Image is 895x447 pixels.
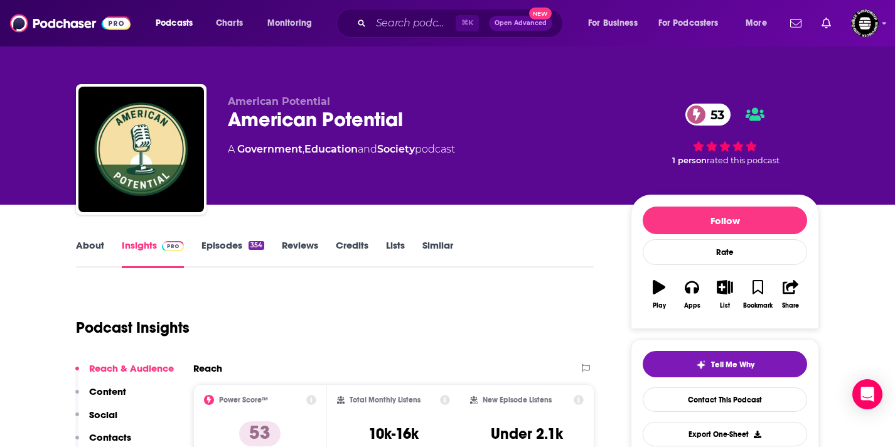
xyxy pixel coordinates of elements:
[456,15,479,31] span: ⌘ K
[851,9,879,37] button: Show profile menu
[720,302,730,310] div: List
[219,396,268,404] h2: Power Score™
[228,95,330,107] span: American Potential
[76,318,190,337] h1: Podcast Insights
[658,14,719,32] span: For Podcasters
[156,14,193,32] span: Podcasts
[371,13,456,33] input: Search podcasts, credits, & more...
[643,207,807,234] button: Follow
[237,143,303,155] a: Government
[696,360,706,370] img: tell me why sparkle
[529,8,552,19] span: New
[350,396,421,404] h2: Total Monthly Listens
[741,272,774,317] button: Bookmark
[75,362,174,385] button: Reach & Audience
[89,362,174,374] p: Reach & Audience
[303,143,304,155] span: ,
[774,272,807,317] button: Share
[709,272,741,317] button: List
[491,424,563,443] h3: Under 2.1k
[201,239,264,268] a: Episodes354
[76,239,104,268] a: About
[75,409,117,432] button: Social
[684,302,700,310] div: Apps
[782,302,799,310] div: Share
[147,13,209,33] button: open menu
[746,14,767,32] span: More
[259,13,328,33] button: open menu
[122,239,184,268] a: InsightsPodchaser Pro
[675,272,708,317] button: Apps
[358,143,377,155] span: and
[852,379,882,409] div: Open Intercom Messenger
[228,142,455,157] div: A podcast
[737,13,783,33] button: open menu
[643,387,807,412] a: Contact This Podcast
[707,156,780,165] span: rated this podcast
[631,95,819,173] div: 53 1 personrated this podcast
[193,362,222,374] h2: Reach
[698,104,731,126] span: 53
[588,14,638,32] span: For Business
[653,302,666,310] div: Play
[386,239,405,268] a: Lists
[249,241,264,250] div: 354
[89,431,131,443] p: Contacts
[78,87,204,212] img: American Potential
[89,385,126,397] p: Content
[851,9,879,37] img: User Profile
[650,13,737,33] button: open menu
[89,409,117,421] p: Social
[711,360,754,370] span: Tell Me Why
[267,14,312,32] span: Monitoring
[377,143,415,155] a: Society
[743,302,773,310] div: Bookmark
[75,385,126,409] button: Content
[282,239,318,268] a: Reviews
[643,422,807,446] button: Export One-Sheet
[162,241,184,251] img: Podchaser Pro
[239,421,281,446] p: 53
[643,272,675,317] button: Play
[216,14,243,32] span: Charts
[685,104,731,126] a: 53
[348,9,575,38] div: Search podcasts, credits, & more...
[336,239,368,268] a: Credits
[483,396,552,404] h2: New Episode Listens
[672,156,707,165] span: 1 person
[495,20,547,26] span: Open Advanced
[643,351,807,377] button: tell me why sparkleTell Me Why
[785,13,807,34] a: Show notifications dropdown
[579,13,653,33] button: open menu
[422,239,453,268] a: Similar
[489,16,552,31] button: Open AdvancedNew
[851,9,879,37] span: Logged in as KarinaSabol
[10,11,131,35] img: Podchaser - Follow, Share and Rate Podcasts
[368,424,419,443] h3: 10k-16k
[304,143,358,155] a: Education
[817,13,836,34] a: Show notifications dropdown
[643,239,807,265] div: Rate
[208,13,250,33] a: Charts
